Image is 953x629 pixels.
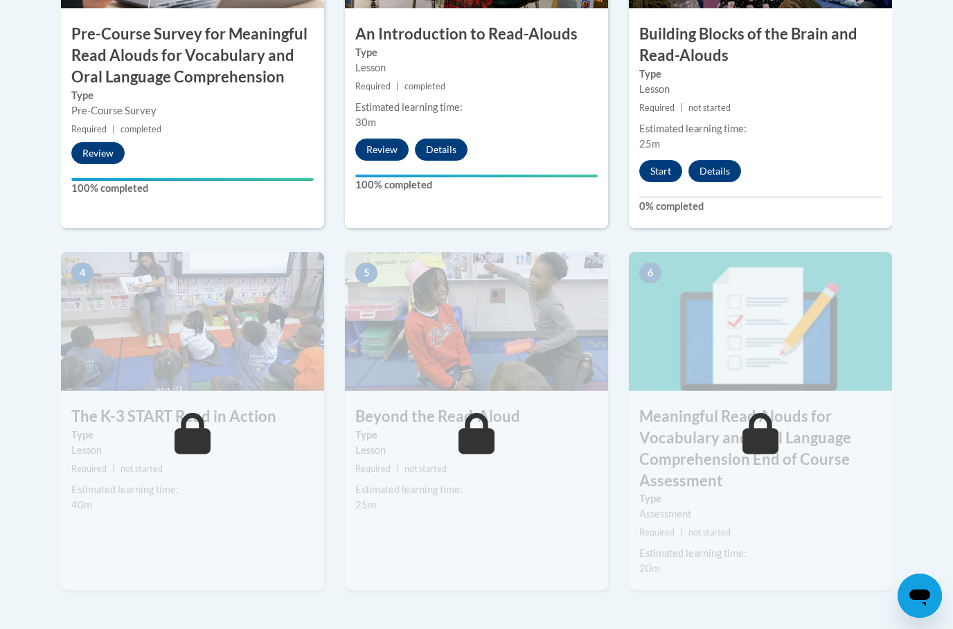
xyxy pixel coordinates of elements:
[639,546,882,561] div: Estimated learning time:
[355,177,598,193] label: 100% completed
[639,199,882,214] label: 0% completed
[396,463,399,474] span: |
[629,406,892,491] h3: Meaningful Read Alouds for Vocabulary and Oral Language Comprehension End of Course Assessment
[345,24,608,45] h3: An Introduction to Read-Alouds
[355,463,391,474] span: Required
[680,103,683,113] span: |
[355,482,598,497] div: Estimated learning time:
[121,463,163,474] span: not started
[71,463,107,474] span: Required
[71,263,93,283] span: 4
[71,124,107,134] span: Required
[71,178,314,181] div: Your progress
[61,406,324,427] h3: The K-3 START Read in Action
[71,103,314,118] div: Pre-Course Survey
[639,160,682,182] button: Start
[688,103,731,113] span: not started
[355,263,377,283] span: 5
[355,175,598,177] div: Your progress
[355,499,376,511] span: 25m
[71,499,92,511] span: 40m
[121,124,161,134] span: completed
[680,527,683,538] span: |
[345,406,608,427] h3: Beyond the Read-Aloud
[112,124,115,134] span: |
[404,463,447,474] span: not started
[71,142,125,164] button: Review
[639,562,660,574] span: 20m
[355,139,409,161] button: Review
[639,103,675,113] span: Required
[71,443,314,458] div: Lesson
[71,482,314,497] div: Estimated learning time:
[404,81,445,91] span: completed
[345,252,608,391] img: Course Image
[639,527,675,538] span: Required
[688,160,741,182] button: Details
[355,100,598,115] div: Estimated learning time:
[355,81,391,91] span: Required
[639,121,882,136] div: Estimated learning time:
[355,116,376,128] span: 30m
[355,443,598,458] div: Lesson
[639,263,661,283] span: 6
[639,138,660,150] span: 25m
[61,252,324,391] img: Course Image
[396,81,399,91] span: |
[355,60,598,76] div: Lesson
[61,24,324,87] h3: Pre-Course Survey for Meaningful Read Alouds for Vocabulary and Oral Language Comprehension
[629,24,892,67] h3: Building Blocks of the Brain and Read-Alouds
[71,427,314,443] label: Type
[355,427,598,443] label: Type
[71,88,314,103] label: Type
[688,527,731,538] span: not started
[71,181,314,196] label: 100% completed
[898,574,942,618] iframe: Button to launch messaging window
[639,67,882,82] label: Type
[639,82,882,97] div: Lesson
[639,491,882,506] label: Type
[415,139,467,161] button: Details
[629,252,892,391] img: Course Image
[355,45,598,60] label: Type
[639,506,882,522] div: Assessment
[112,463,115,474] span: |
